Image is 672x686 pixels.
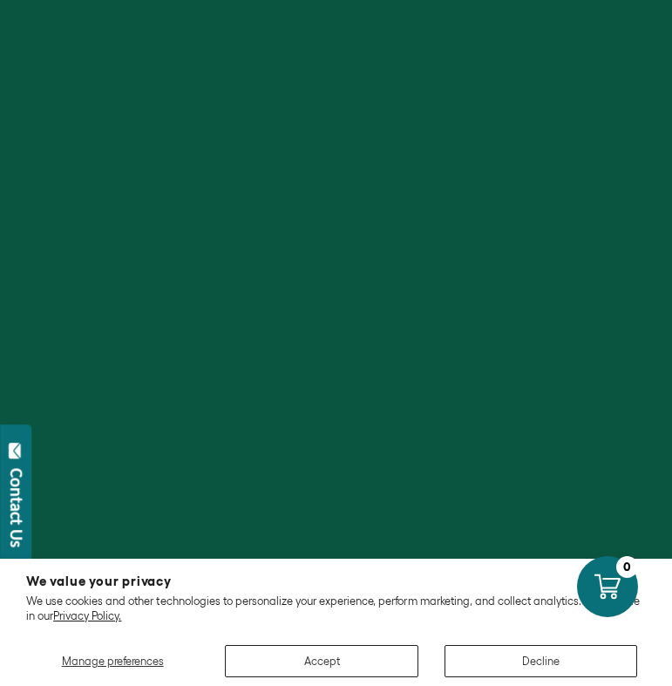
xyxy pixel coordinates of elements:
[225,645,417,677] button: Accept
[616,556,638,578] div: 0
[26,574,646,588] h2: We value your privacy
[53,609,121,622] a: Privacy Policy.
[8,468,25,547] div: Contact Us
[26,645,199,677] button: Manage preferences
[62,655,164,668] span: Manage preferences
[26,594,646,623] p: We use cookies and other technologies to personalize your experience, perform marketing, and coll...
[445,645,637,677] button: Decline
